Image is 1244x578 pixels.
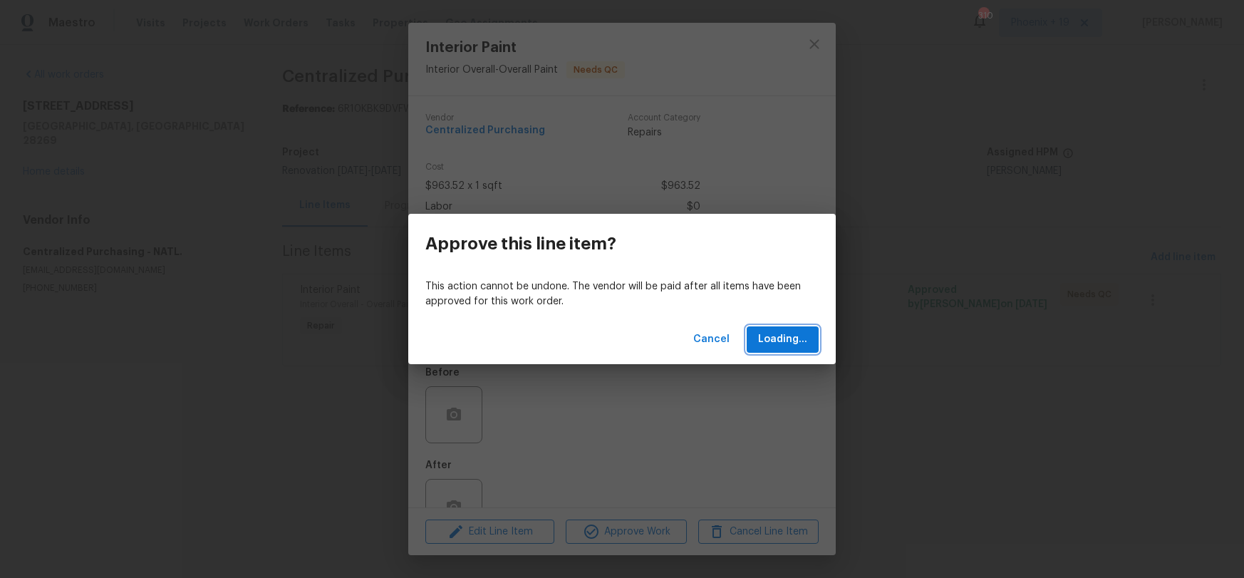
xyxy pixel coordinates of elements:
[693,331,730,349] span: Cancel
[747,326,819,353] button: Loading...
[758,331,807,349] span: Loading...
[688,326,735,353] button: Cancel
[425,279,819,309] p: This action cannot be undone. The vendor will be paid after all items have been approved for this...
[425,234,616,254] h3: Approve this line item?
